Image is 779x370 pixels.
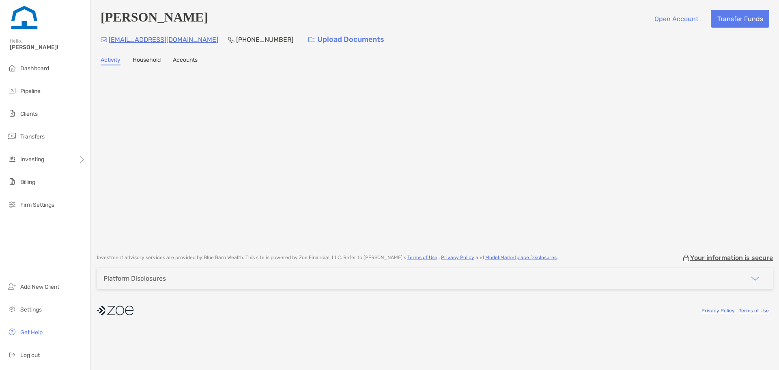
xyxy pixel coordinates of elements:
a: Terms of Use [739,308,769,314]
button: Open Account [648,10,704,28]
p: Investment advisory services are provided by Blue Barn Wealth . This site is powered by Zoe Finan... [97,255,558,261]
img: transfers icon [7,131,17,141]
a: Upload Documents [303,31,389,48]
span: Pipeline [20,88,41,95]
img: company logo [97,301,133,320]
span: Billing [20,179,35,186]
img: Zoe Logo [10,3,39,32]
img: settings icon [7,304,17,314]
img: clients icon [7,108,17,118]
span: Settings [20,306,42,313]
span: Transfers [20,133,45,140]
a: Model Marketplace Disclosures [485,255,557,260]
img: firm-settings icon [7,199,17,209]
span: [PERSON_NAME]! [10,44,86,51]
span: Dashboard [20,65,49,72]
span: Log out [20,352,40,359]
p: [PHONE_NUMBER] [236,35,293,45]
img: get-help icon [7,327,17,337]
span: Clients [20,110,38,117]
img: pipeline icon [7,86,17,95]
img: button icon [308,37,315,43]
span: Investing [20,156,44,163]
span: Get Help [20,329,43,336]
a: Privacy Policy [441,255,474,260]
img: billing icon [7,177,17,186]
a: Activity [101,56,121,65]
img: icon arrow [750,274,760,283]
img: Email Icon [101,37,107,42]
div: Platform Disclosures [103,275,166,282]
img: logout icon [7,350,17,359]
h4: [PERSON_NAME] [101,10,208,28]
p: Your information is secure [690,254,773,262]
img: Phone Icon [228,37,235,43]
img: dashboard icon [7,63,17,73]
a: Privacy Policy [702,308,735,314]
span: Add New Client [20,283,59,290]
a: Accounts [173,56,198,65]
img: investing icon [7,154,17,164]
button: Transfer Funds [711,10,769,28]
span: Firm Settings [20,201,54,208]
img: add_new_client icon [7,281,17,291]
a: Household [133,56,161,65]
p: [EMAIL_ADDRESS][DOMAIN_NAME] [109,35,218,45]
a: Terms of Use [407,255,437,260]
